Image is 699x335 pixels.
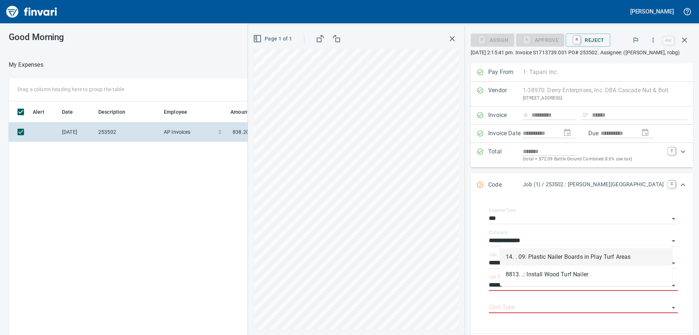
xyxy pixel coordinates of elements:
[33,108,54,116] span: Alert
[668,280,679,291] button: Close
[516,36,565,43] div: Job Phase required
[500,248,672,266] li: 14. . 09: Plastic Nailer Boards in Play Turf Areas
[668,147,675,155] a: T
[488,180,523,190] p: Code
[489,275,510,279] label: Job Phase
[488,147,523,163] p: Total
[523,180,664,189] p: Job (1) / 253502.: [PERSON_NAME][GEOGRAPHIC_DATA]
[628,32,644,48] button: Flag
[500,266,672,283] li: 8813. .: Install Wood Turf Nailer
[254,34,292,43] span: Page 1 of 1
[161,122,216,142] td: AP Invoices
[218,128,221,136] span: $
[668,258,679,268] button: Open
[9,61,43,69] nav: breadcrumb
[572,34,604,46] span: Reject
[252,32,295,46] button: Page 1 of 1
[33,108,44,116] span: Alert
[489,253,497,257] label: Job
[630,8,674,15] h5: [PERSON_NAME]
[668,236,679,246] button: Open
[59,122,95,142] td: [DATE]
[645,32,661,48] button: More
[663,36,674,44] a: esc
[489,230,508,235] label: Company
[471,49,693,56] p: [DATE] 2:15:41 pm. Invoice S1713739.001 PO# 253502. Assignee: ([PERSON_NAME], robg)
[471,36,514,43] div: Assign
[98,108,135,116] span: Description
[164,108,187,116] span: Employee
[628,6,676,17] button: [PERSON_NAME]
[98,108,126,116] span: Description
[573,36,580,44] a: R
[233,128,249,136] span: 838.20
[661,31,693,49] span: Close invoice
[221,108,249,116] span: Amount
[62,108,83,116] span: Date
[4,3,59,20] img: Finvari
[471,143,693,167] div: Expand
[489,208,516,213] label: Expense Type
[95,122,161,142] td: 253502
[471,173,693,197] div: Expand
[566,34,610,47] button: RReject
[668,180,675,188] a: C
[668,214,679,224] button: Open
[230,108,249,116] span: Amount
[17,86,124,93] p: Drag a column heading here to group the table
[9,61,43,69] p: My Expenses
[62,108,73,116] span: Date
[164,108,197,116] span: Employee
[523,156,664,163] p: (total + $72.09 Battle Ground Combined 8.6% use tax)
[9,32,163,42] h3: Good Morning
[668,303,679,313] button: Open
